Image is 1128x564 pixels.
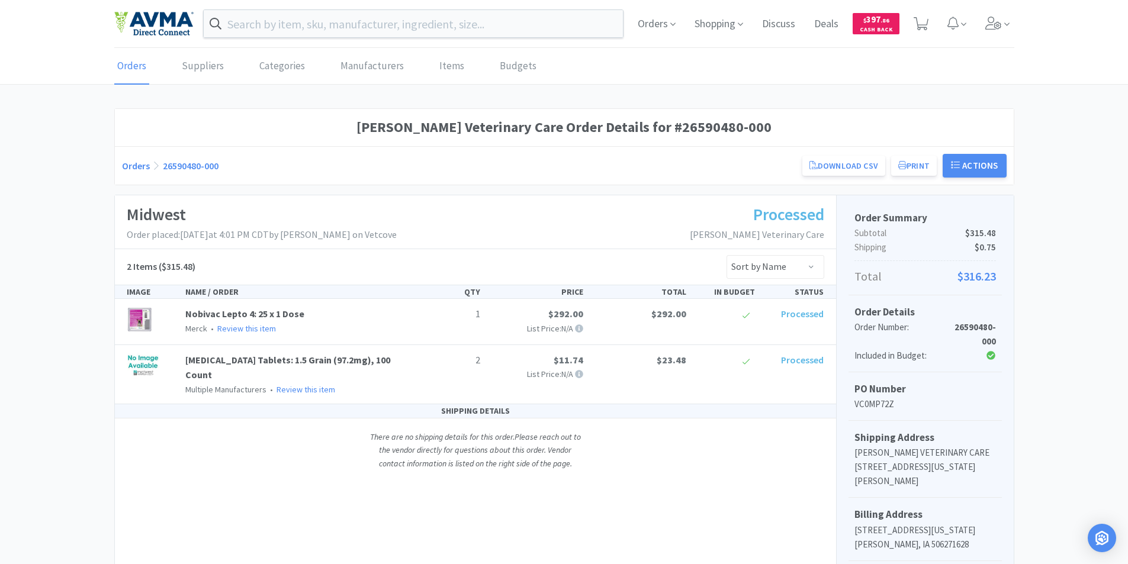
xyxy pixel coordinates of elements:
[1088,524,1116,552] div: Open Intercom Messenger
[497,49,539,85] a: Budgets
[809,19,843,30] a: Deals
[965,226,996,240] span: $315.48
[854,507,996,523] h5: Billing Address
[421,353,480,368] p: 2
[217,323,276,334] a: Review this item
[975,240,996,254] span: $0.75
[370,431,581,469] i: There are no shipping details for this order. Please reach out to the vendor directly for questio...
[554,354,583,366] span: $11.74
[691,285,760,298] div: IN BUDGET
[854,226,996,240] p: Subtotal
[436,49,467,85] a: Items
[781,308,824,320] span: Processed
[863,17,866,24] span: $
[209,323,216,334] span: •
[690,227,824,243] p: [PERSON_NAME] Veterinary Care
[416,285,485,298] div: QTY
[854,267,996,286] p: Total
[204,10,624,37] input: Search by item, sku, manufacturer, ingredient, size...
[753,204,824,225] span: Processed
[853,8,899,40] a: $397.86Cash Back
[588,285,691,298] div: TOTAL
[854,537,996,552] p: [PERSON_NAME], IA 506271628
[891,156,937,176] button: Print
[127,227,397,243] p: Order placed: [DATE] at 4:01 PM CDT by [PERSON_NAME] on Vetcove
[421,307,480,322] p: 1
[863,14,889,25] span: 397
[122,116,1007,138] h1: [PERSON_NAME] Veterinary Care Order Details for #26590480-000
[490,368,583,381] p: List Price: N/A
[955,321,996,347] strong: 26590480-000
[181,285,416,298] div: NAME / ORDER
[185,323,207,334] span: Merck
[127,260,157,272] span: 2 Items
[854,320,949,349] div: Order Number:
[179,49,227,85] a: Suppliers
[338,49,407,85] a: Manufacturers
[548,308,583,320] span: $292.00
[860,27,892,34] span: Cash Back
[256,49,308,85] a: Categories
[957,267,996,286] span: $316.23
[854,430,996,446] h5: Shipping Address
[485,285,588,298] div: PRICE
[854,240,996,254] p: Shipping
[781,354,824,366] span: Processed
[115,404,836,418] div: SHIPPING DETAILS
[185,384,266,395] span: Multiple Manufacturers
[114,11,194,36] img: e4e33dab9f054f5782a47901c742baa9_102.png
[185,354,390,381] a: [MEDICAL_DATA] Tablets: 1.5 Grain (97.2mg), 100 Count
[854,523,996,537] p: [STREET_ADDRESS][US_STATE]
[163,160,218,172] a: 26590480-000
[760,285,828,298] div: STATUS
[880,17,889,24] span: . 86
[854,304,996,320] h5: Order Details
[122,160,150,172] a: Orders
[277,384,335,395] a: Review this item
[127,307,153,333] img: 8c85ac5a520048c0ac24e4c0a870ec19_127684.jpeg
[854,210,996,226] h5: Order Summary
[651,308,686,320] span: $292.00
[185,308,304,320] a: Nobivac Lepto 4: 25 x 1 Dose
[757,19,800,30] a: Discuss
[657,354,686,366] span: $23.48
[127,259,195,275] h5: ($315.48)
[127,201,397,228] h1: Midwest
[490,322,583,335] p: List Price: N/A
[943,154,1007,178] button: Actions
[122,285,181,298] div: IMAGE
[268,384,275,395] span: •
[854,381,996,397] h5: PO Number
[854,349,949,363] div: Included in Budget:
[854,446,996,488] p: [PERSON_NAME] VETERINARY CARE [STREET_ADDRESS][US_STATE][PERSON_NAME]
[114,49,149,85] a: Orders
[127,353,160,379] img: cc6d52b282b24084bfea16edc6beb9a5_112419.jpeg
[854,397,996,411] p: VC0MP72Z
[802,156,885,176] a: Download CSV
